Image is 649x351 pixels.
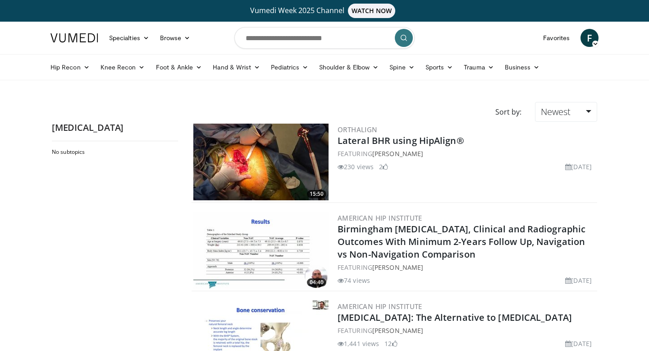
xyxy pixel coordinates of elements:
[379,162,388,171] li: 2
[565,276,592,285] li: [DATE]
[95,58,151,76] a: Knee Recon
[338,213,422,222] a: American Hip Institute
[372,326,423,335] a: [PERSON_NAME]
[52,4,597,18] a: Vumedi Week 2025 ChannelWATCH NOW
[151,58,208,76] a: Foot & Ankle
[265,58,314,76] a: Pediatrics
[384,58,420,76] a: Spine
[104,29,155,47] a: Specialties
[193,212,329,289] a: 04:40
[50,33,98,42] img: VuMedi Logo
[193,124,329,200] a: 15:50
[338,276,370,285] li: 74 views
[234,27,415,49] input: Search topics, interventions
[580,29,599,47] a: F
[338,326,595,335] div: FEATURING
[338,223,585,260] a: Birmingham [MEDICAL_DATA], Clinical and Radiographic Outcomes With Minimum 2-Years Follow Up, Nav...
[155,29,196,47] a: Browse
[52,148,176,156] h2: No subtopics
[193,212,329,289] img: c20b713b-8125-4939-bf56-12453053429f.300x170_q85_crop-smart_upscale.jpg
[420,58,459,76] a: Sports
[338,311,572,323] a: [MEDICAL_DATA]: The Alternative to [MEDICAL_DATA]
[52,122,178,134] h2: [MEDICAL_DATA]
[338,134,464,147] a: Lateral BHR using HipAlign®
[499,58,545,76] a: Business
[45,58,95,76] a: Hip Recon
[458,58,499,76] a: Trauma
[338,125,378,134] a: OrthAlign
[541,106,571,118] span: Newest
[307,278,326,286] span: 04:40
[372,149,423,158] a: [PERSON_NAME]
[314,58,384,76] a: Shoulder & Elbow
[348,4,396,18] span: WATCH NOW
[338,162,374,171] li: 230 views
[384,339,397,348] li: 12
[565,339,592,348] li: [DATE]
[489,102,528,122] div: Sort by:
[307,190,326,198] span: 15:50
[538,29,575,47] a: Favorites
[338,263,595,272] div: FEATURING
[535,102,597,122] a: Newest
[372,263,423,272] a: [PERSON_NAME]
[338,339,379,348] li: 1,441 views
[207,58,265,76] a: Hand & Wrist
[565,162,592,171] li: [DATE]
[338,149,595,158] div: FEATURING
[193,124,329,200] img: 7d79eeed-55da-44fc-8dbd-cdeca597cf17.300x170_q85_crop-smart_upscale.jpg
[338,302,422,311] a: American Hip Institute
